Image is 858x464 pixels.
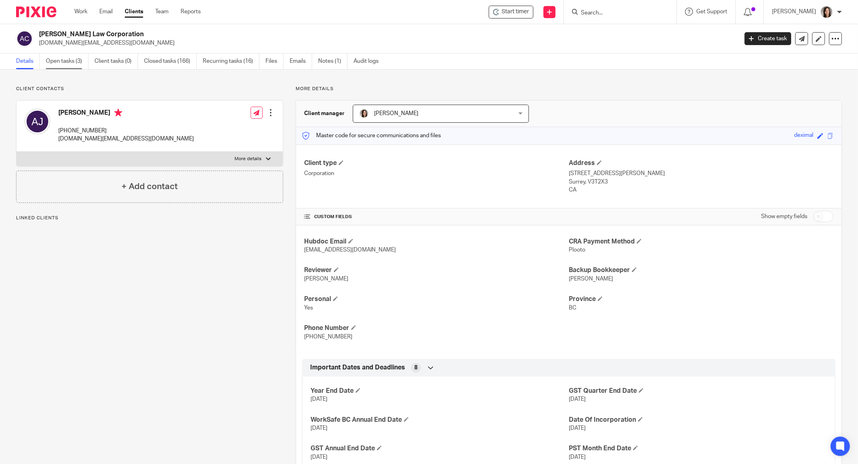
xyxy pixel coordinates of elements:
span: [PERSON_NAME] [569,276,613,282]
p: More details [235,156,262,162]
a: Email [99,8,113,16]
p: [DOMAIN_NAME][EMAIL_ADDRESS][DOMAIN_NAME] [58,135,194,143]
span: [PHONE_NUMBER] [304,334,352,340]
span: [PERSON_NAME] [304,276,348,282]
h4: Date Of Incorporation [569,416,827,424]
a: Create task [745,32,791,45]
div: Aman Jaswal Law Corporation [489,6,533,19]
h4: GST Annual End Date [311,444,569,453]
h4: GST Quarter End Date [569,387,827,395]
span: Get Support [696,9,727,14]
span: [DATE] [311,425,327,431]
h4: [PERSON_NAME] [58,109,194,119]
p: CA [569,186,833,194]
h4: Reviewer [304,266,569,274]
label: Show empty fields [761,212,807,221]
span: Yes [304,305,313,311]
a: Details [16,54,40,69]
a: Work [74,8,87,16]
h4: + Add contact [121,180,178,193]
h4: WorkSafe BC Annual End Date [311,416,569,424]
p: More details [296,86,842,92]
input: Search [580,10,652,17]
p: [DOMAIN_NAME][EMAIL_ADDRESS][DOMAIN_NAME] [39,39,732,47]
span: [EMAIL_ADDRESS][DOMAIN_NAME] [304,247,396,253]
a: Recurring tasks (16) [203,54,259,69]
span: [PERSON_NAME] [374,111,418,116]
p: Linked clients [16,215,283,221]
p: Corporation [304,169,569,177]
span: BC [569,305,576,311]
h2: [PERSON_NAME] Law Corporation [39,30,594,39]
h4: PST Month End Date [569,444,827,453]
h4: CRA Payment Method [569,237,833,246]
h4: Backup Bookkeeper [569,266,833,274]
p: [PHONE_NUMBER] [58,127,194,135]
span: Plooto [569,247,585,253]
span: [DATE] [311,396,327,402]
h3: Client manager [304,109,345,118]
img: svg%3E [25,109,50,134]
i: Primary [114,109,122,117]
span: [DATE] [569,396,586,402]
h4: CUSTOM FIELDS [304,214,569,220]
h4: Phone Number [304,324,569,332]
img: Danielle%20photo.jpg [359,109,369,118]
h4: Address [569,159,833,167]
span: [DATE] [569,425,586,431]
span: [DATE] [569,454,586,460]
img: Danielle%20photo.jpg [820,6,833,19]
a: Clients [125,8,143,16]
a: Audit logs [354,54,385,69]
h4: Year End Date [311,387,569,395]
h4: Province [569,295,833,303]
span: Start timer [502,8,529,16]
a: Client tasks (0) [95,54,138,69]
a: Files [265,54,284,69]
p: Master code for secure communications and files [302,132,441,140]
span: [DATE] [311,454,327,460]
a: Notes (1) [318,54,348,69]
h4: Personal [304,295,569,303]
span: 8 [414,364,418,372]
p: Surrey, V3T2X3 [569,178,833,186]
div: deximal [794,131,813,140]
p: [PERSON_NAME] [772,8,816,16]
h4: Hubdoc Email [304,237,569,246]
a: Open tasks (3) [46,54,88,69]
a: Emails [290,54,312,69]
p: [STREET_ADDRESS][PERSON_NAME] [569,169,833,177]
img: svg%3E [16,30,33,47]
a: Closed tasks (166) [144,54,197,69]
h4: Client type [304,159,569,167]
a: Reports [181,8,201,16]
img: Pixie [16,6,56,17]
span: Important Dates and Deadlines [310,363,405,372]
p: Client contacts [16,86,283,92]
a: Team [155,8,169,16]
